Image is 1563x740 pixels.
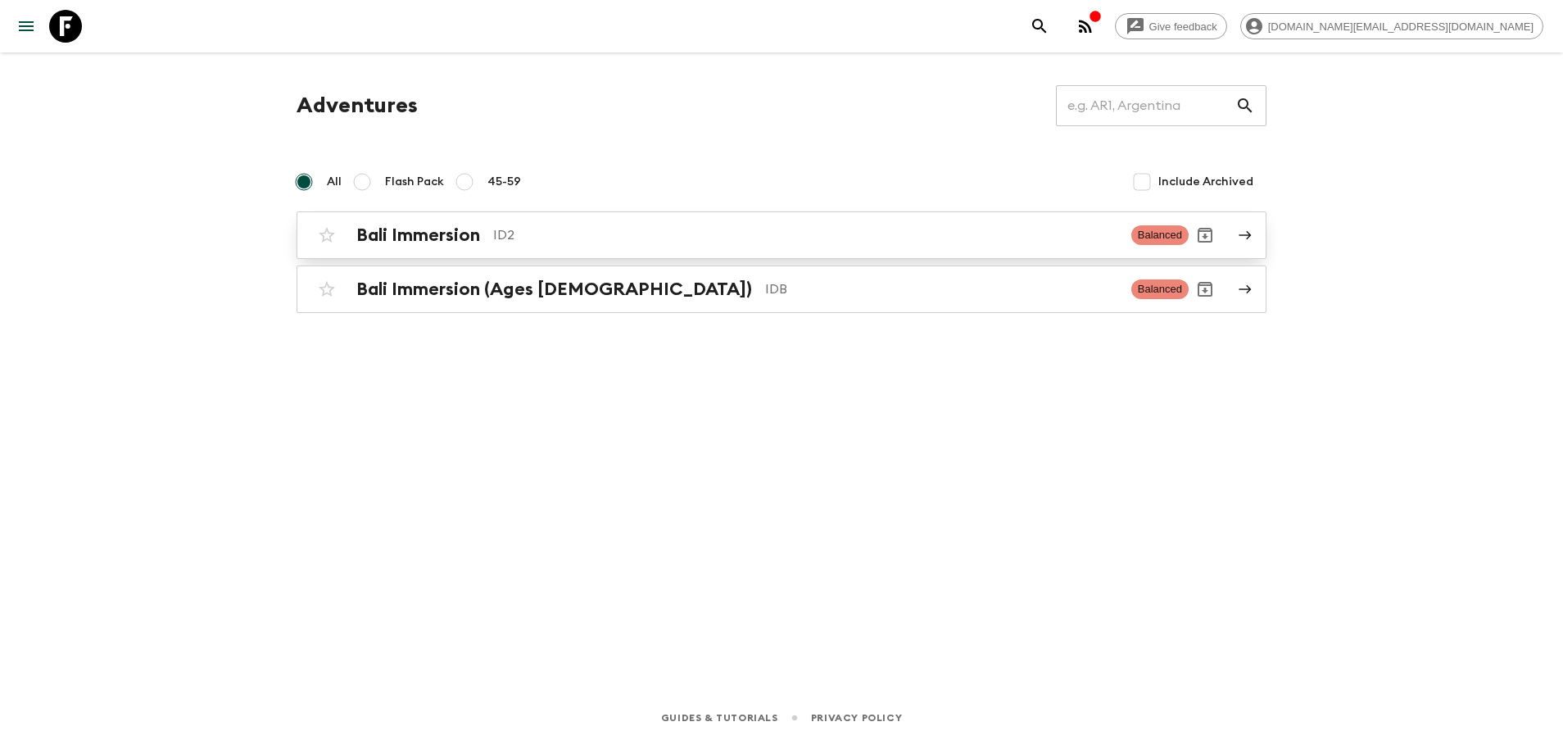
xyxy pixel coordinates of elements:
[10,10,43,43] button: menu
[327,174,342,190] span: All
[1131,225,1189,245] span: Balanced
[1240,13,1543,39] div: [DOMAIN_NAME][EMAIL_ADDRESS][DOMAIN_NAME]
[1189,273,1221,306] button: Archive
[1131,279,1189,299] span: Balanced
[1023,10,1056,43] button: search adventures
[1115,13,1227,39] a: Give feedback
[487,174,521,190] span: 45-59
[385,174,444,190] span: Flash Pack
[661,709,778,727] a: Guides & Tutorials
[1259,20,1543,33] span: [DOMAIN_NAME][EMAIL_ADDRESS][DOMAIN_NAME]
[297,89,418,122] h1: Adventures
[1140,20,1226,33] span: Give feedback
[1056,83,1235,129] input: e.g. AR1, Argentina
[356,225,480,246] h2: Bali Immersion
[811,709,902,727] a: Privacy Policy
[493,225,1118,245] p: ID2
[297,211,1266,259] a: Bali ImmersionID2BalancedArchive
[1189,219,1221,252] button: Archive
[1158,174,1253,190] span: Include Archived
[297,266,1266,313] a: Bali Immersion (Ages [DEMOGRAPHIC_DATA])IDBBalancedArchive
[356,279,752,300] h2: Bali Immersion (Ages [DEMOGRAPHIC_DATA])
[765,279,1118,299] p: IDB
